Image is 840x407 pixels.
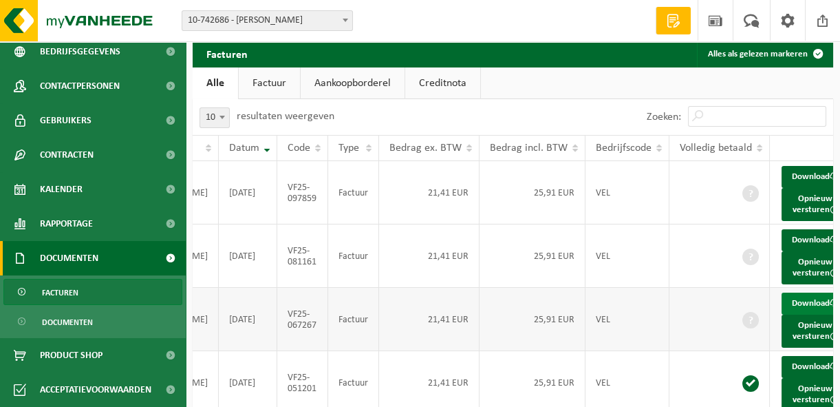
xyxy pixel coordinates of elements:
[277,161,328,225] td: VF25-097859
[480,288,585,351] td: 25,91 EUR
[200,107,230,128] span: 10
[40,103,91,138] span: Gebruikers
[40,34,120,69] span: Bedrijfsgegevens
[680,143,752,154] span: Volledig betaald
[328,288,379,351] td: Factuur
[239,67,300,99] a: Factuur
[585,161,669,225] td: VEL
[379,288,480,351] td: 21,41 EUR
[219,225,277,288] td: [DATE]
[219,288,277,351] td: [DATE]
[389,143,462,154] span: Bedrag ex. BTW
[182,11,352,30] span: 10-742686 - NEERMAN BART - DEINZE
[379,225,480,288] td: 21,41 EUR
[338,143,359,154] span: Type
[301,67,405,99] a: Aankoopborderel
[3,279,182,305] a: Facturen
[328,161,379,225] td: Factuur
[405,67,480,99] a: Creditnota
[277,225,328,288] td: VF25-081161
[193,40,261,67] h2: Facturen
[200,108,229,127] span: 10
[40,241,98,275] span: Documenten
[229,143,259,154] span: Datum
[288,143,310,154] span: Code
[40,138,94,172] span: Contracten
[480,161,585,225] td: 25,91 EUR
[237,111,334,122] label: resultaten weergeven
[40,207,93,241] span: Rapportage
[328,225,379,288] td: Factuur
[40,338,103,373] span: Product Shop
[42,280,78,306] span: Facturen
[42,309,93,335] span: Documenten
[647,112,681,123] label: Zoeken:
[480,225,585,288] td: 25,91 EUR
[3,309,182,335] a: Documenten
[585,288,669,351] td: VEL
[40,69,120,103] span: Contactpersonen
[277,288,328,351] td: VF25-067267
[182,10,353,31] span: 10-742686 - NEERMAN BART - DEINZE
[490,143,568,154] span: Bedrag incl. BTW
[596,143,651,154] span: Bedrijfscode
[219,161,277,225] td: [DATE]
[40,373,151,407] span: Acceptatievoorwaarden
[697,40,832,67] button: Alles als gelezen markeren
[379,161,480,225] td: 21,41 EUR
[40,172,83,207] span: Kalender
[193,67,238,99] a: Alle
[585,225,669,288] td: VEL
